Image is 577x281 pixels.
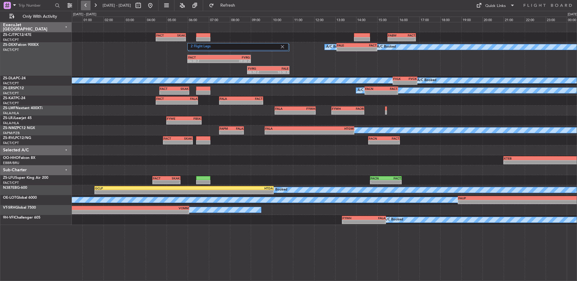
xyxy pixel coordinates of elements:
div: FACT [188,55,219,59]
a: FACT/CPT [3,38,19,42]
label: 2 Flight Legs [191,44,280,49]
a: ZS-NMZPC12 NGX [3,126,35,130]
div: - [220,101,241,104]
div: - [364,220,385,224]
div: FAUP [458,196,561,200]
div: - [178,140,192,144]
div: 08:50 Z [248,70,268,74]
div: - [388,37,402,41]
img: gray-close.svg [280,44,285,49]
a: ZS-LFUSuper King Air 200 [3,176,48,180]
div: - [220,131,231,134]
div: 04:00 [146,17,167,22]
div: 18:00 [440,17,461,22]
div: FYWE [167,117,184,120]
a: ZS-LMFNextant 400XTi [3,106,43,110]
div: FALA [265,127,310,130]
div: - [295,111,315,114]
div: Quick Links [485,3,506,9]
div: - [402,37,415,41]
button: Quick Links [473,1,518,10]
div: FACN [365,87,381,90]
div: HTDA [184,186,273,190]
a: FACT/CPT [3,91,19,96]
a: ZS-RVLPC12/NG [3,136,31,140]
div: 09:00 [251,17,272,22]
span: ZS-CJT [3,33,15,37]
div: FACN [371,176,386,180]
div: - [99,210,189,214]
div: FVRG [219,55,250,59]
div: 05:00 [167,17,188,22]
a: ZS-ERSPC12 [3,87,24,90]
a: 9H-VFIChallenger 605 [3,216,40,219]
div: SKAK [174,87,189,90]
span: ZS-KAT [3,96,15,100]
div: FACT [384,137,400,140]
div: FACT [386,176,401,180]
a: FACT/CPT [3,141,19,145]
span: ZS-LMF [3,106,16,110]
div: FACT [156,33,171,37]
div: - [153,180,167,184]
a: N387EBG-600 [3,186,27,190]
div: 22:00 [525,17,546,22]
a: OE-LOTGlobal 6000 [3,196,37,200]
span: ZS-NMZ [3,126,17,130]
div: 11:00 [293,17,314,22]
div: 08:00 [230,17,251,22]
div: - [171,37,185,41]
div: VOMM [99,206,189,210]
div: FALA [275,107,295,110]
div: FAPM [220,127,231,130]
div: A/C Booked [358,86,377,95]
div: - [156,37,171,41]
div: 20:00 [483,17,504,22]
div: - [332,111,348,114]
div: - [343,220,364,224]
div: FALE [268,67,288,70]
div: FACT [381,87,397,90]
span: ZS-DEX [3,43,16,47]
div: A/C Booked [384,215,403,224]
div: FALA [177,97,197,100]
span: ZS-LRJ [3,116,14,120]
a: ZS-LRJLearjet 45 [3,116,32,120]
div: - [369,140,384,144]
div: FALA [220,97,241,100]
a: ZS-KATPC-24 [3,96,25,100]
div: FAOR [348,107,363,110]
div: - [177,101,197,104]
div: - [174,91,189,94]
div: FALA [364,216,385,220]
button: Refresh [206,1,242,10]
div: 17:00 [419,17,441,22]
div: - [405,81,417,84]
div: 15:00 [377,17,398,22]
div: FACT [402,33,415,37]
div: - [275,111,295,114]
a: EBBR/BRU [3,161,19,165]
span: OE-LOT [3,196,16,200]
div: - [386,180,401,184]
a: VT-SRHGlobal 7500 [3,206,36,210]
div: FACT [164,137,178,140]
input: Trip Number [18,1,53,10]
span: [DATE] - [DATE] [103,3,131,8]
div: FACT [160,87,174,90]
span: Refresh [215,3,241,8]
a: FAPM/PZB [3,131,20,135]
a: FALA/HLA [3,111,19,115]
div: - [371,180,386,184]
div: - [309,131,354,134]
span: Only With Activity [16,14,64,19]
span: 9H-VFI [3,216,14,219]
a: OO-HHOFalcon 8X [3,156,35,160]
div: 03:00 [125,17,146,22]
a: ZS-CJTPC12/47E [3,33,31,37]
span: VT-SRH [3,206,15,210]
div: FACT [153,176,167,180]
a: FACT/CPT [3,81,19,86]
div: - [393,81,405,84]
a: FACT/CPT [3,48,19,52]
